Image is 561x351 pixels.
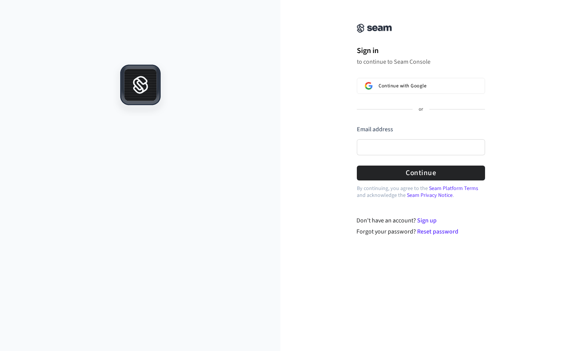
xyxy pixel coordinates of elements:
[407,192,453,199] a: Seam Privacy Notice
[357,78,485,94] button: Sign in with GoogleContinue with Google
[357,125,393,134] label: Email address
[356,216,485,225] div: Don't have an account?
[419,106,423,113] p: or
[357,58,485,66] p: to continue to Seam Console
[357,166,485,180] button: Continue
[379,83,426,89] span: Continue with Google
[417,227,458,236] a: Reset password
[357,45,485,56] h1: Sign in
[365,82,372,90] img: Sign in with Google
[357,185,485,199] p: By continuing, you agree to the and acknowledge the .
[356,227,485,236] div: Forgot your password?
[357,24,392,33] img: Seam Console
[417,216,437,225] a: Sign up
[429,185,478,192] a: Seam Platform Terms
